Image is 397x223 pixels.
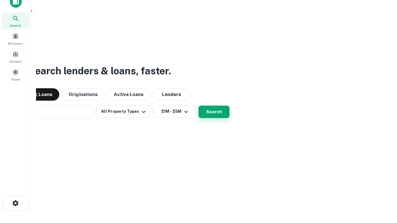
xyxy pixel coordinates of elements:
[2,66,29,83] a: Saved
[198,106,230,118] button: Search
[11,77,20,82] span: Saved
[366,173,397,203] iframe: Chat Widget
[28,63,171,78] h3: Search lenders & loans, faster.
[62,88,105,101] button: Originations
[2,30,29,47] a: Borrowers
[8,41,23,46] span: Borrowers
[153,106,196,118] button: $1M - $5M
[96,106,150,118] button: All Property Types
[2,12,29,29] a: Search
[10,23,21,28] span: Search
[2,48,29,65] a: Contacts
[107,88,150,101] button: Active Loans
[153,88,190,101] button: Lenders
[9,59,22,64] span: Contacts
